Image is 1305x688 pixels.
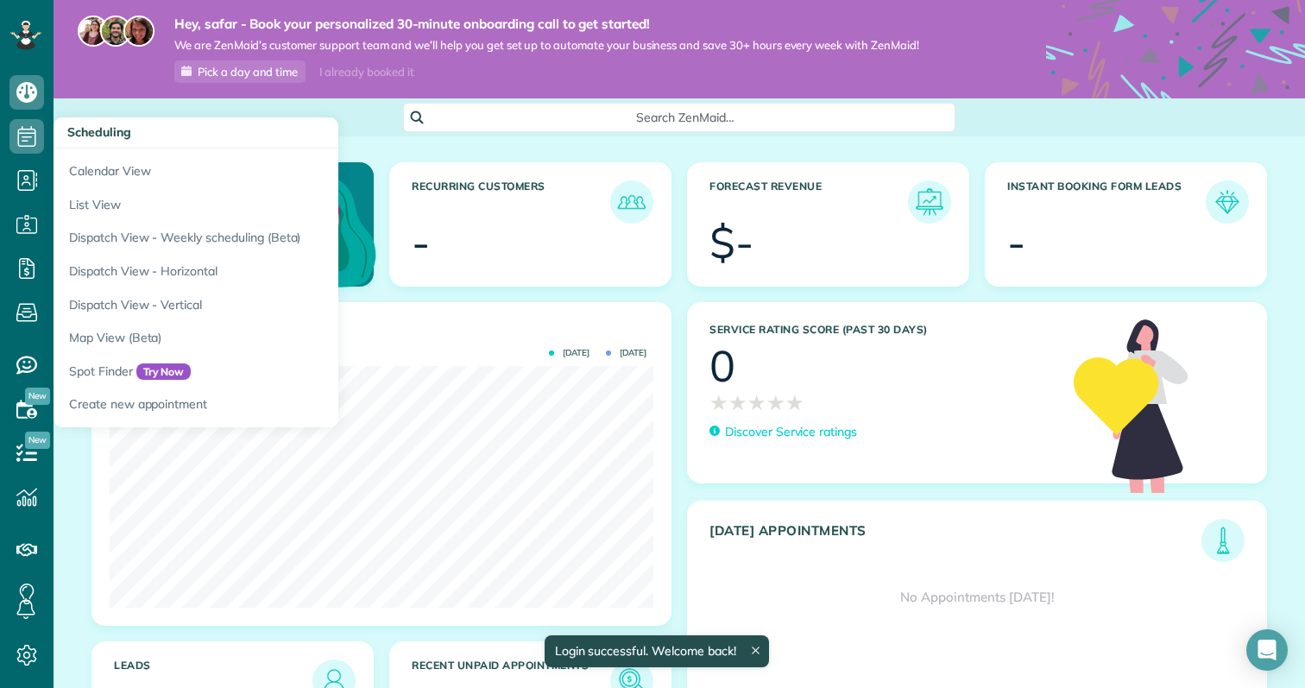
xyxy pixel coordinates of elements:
[25,388,50,405] span: New
[54,188,485,222] a: List View
[67,124,131,140] span: Scheduling
[688,562,1266,633] div: No Appointments [DATE]!
[174,60,306,83] a: Pick a day and time
[54,321,485,355] a: Map View (Beta)
[174,38,919,53] span: We are ZenMaid’s customer support team and we’ll help you get set up to automate your business an...
[544,635,768,667] div: Login successful. Welcome back!
[709,523,1201,562] h3: [DATE] Appointments
[412,180,610,224] h3: Recurring Customers
[1206,523,1240,558] img: icon_todays_appointments-901f7ab196bb0bea1936b74009e4eb5ffbc2d2711fa7634e0d609ed5ef32b18b.png
[1210,185,1245,219] img: icon_form_leads-04211a6a04a5b2264e4ee56bc0799ec3eb69b7e499cbb523a139df1d13a81ae0.png
[747,388,766,418] span: ★
[725,423,857,441] p: Discover Service ratings
[549,349,589,357] span: [DATE]
[1007,180,1206,224] h3: Instant Booking Form Leads
[114,325,653,340] h3: Actual Revenue this month
[606,349,646,357] span: [DATE]
[709,423,857,441] a: Discover Service ratings
[174,16,919,33] strong: Hey, safar - Book your personalized 30-minute onboarding call to get started!
[912,185,947,219] img: icon_forecast_revenue-8c13a41c7ed35a8dcfafea3cbb826a0462acb37728057bba2d056411b612bbbe.png
[54,388,485,427] a: Create new appointment
[54,255,485,288] a: Dispatch View - Horizontal
[766,388,785,418] span: ★
[709,388,728,418] span: ★
[709,221,753,264] div: $-
[709,180,908,224] h3: Forecast Revenue
[412,221,430,264] div: -
[198,65,298,79] span: Pick a day and time
[309,61,424,83] div: I already booked it
[136,363,192,381] span: Try Now
[728,388,747,418] span: ★
[709,344,735,388] div: 0
[1246,629,1288,671] div: Open Intercom Messenger
[123,16,154,47] img: michelle-19f622bdf1676172e81f8f8fba1fb50e276960ebfe0243fe18214015130c80e4.jpg
[709,324,1056,336] h3: Service Rating score (past 30 days)
[54,221,485,255] a: Dispatch View - Weekly scheduling (Beta)
[54,288,485,322] a: Dispatch View - Vertical
[100,16,131,47] img: jorge-587dff0eeaa6aab1f244e6dc62b8924c3b6ad411094392a53c71c6c4a576187d.jpg
[1007,221,1025,264] div: -
[615,185,649,219] img: icon_recurring_customers-cf858462ba22bcd05b5a5880d41d6543d210077de5bb9ebc9590e49fd87d84ed.png
[78,16,109,47] img: maria-72a9807cf96188c08ef61303f053569d2e2a8a1cde33d635c8a3ac13582a053d.jpg
[785,388,804,418] span: ★
[54,148,485,188] a: Calendar View
[25,432,50,449] span: New
[54,355,485,388] a: Spot FinderTry Now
